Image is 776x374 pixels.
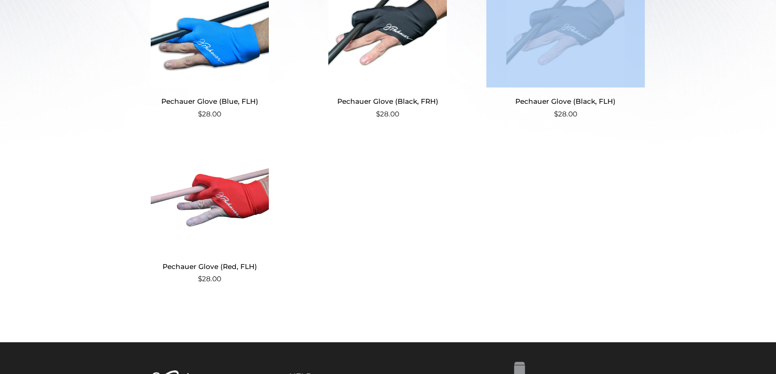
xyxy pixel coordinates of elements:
[198,110,221,118] bdi: 28.00
[308,94,467,109] h2: Pechauer Glove (Black, FRH)
[131,142,289,284] a: Pechauer Glove (Red, FLH) $28.00
[198,110,202,118] span: $
[376,110,380,118] span: $
[554,110,558,118] span: $
[486,94,645,109] h2: Pechauer Glove (Black, FLH)
[131,142,289,252] img: Pechauer Glove (Red, FLH)
[554,110,577,118] bdi: 28.00
[198,275,221,283] bdi: 28.00
[376,110,399,118] bdi: 28.00
[131,259,289,274] h2: Pechauer Glove (Red, FLH)
[198,275,202,283] span: $
[131,94,289,109] h2: Pechauer Glove (Blue, FLH)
